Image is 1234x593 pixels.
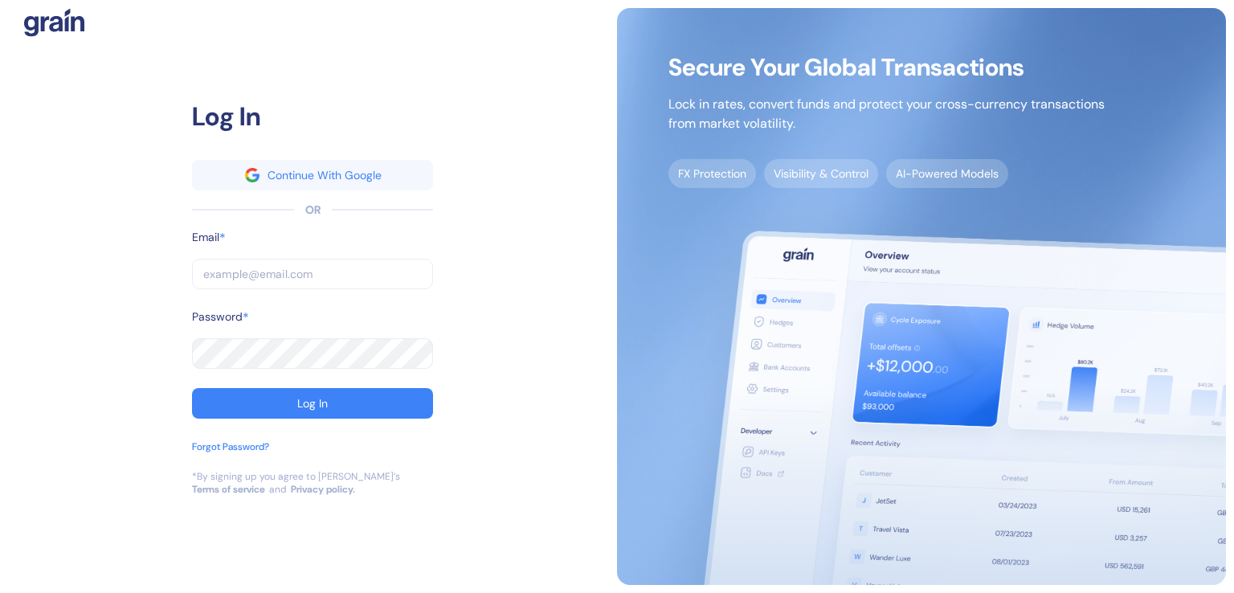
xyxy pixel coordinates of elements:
button: Forgot Password? [192,440,269,470]
div: Continue With Google [268,170,382,181]
span: AI-Powered Models [886,159,1008,188]
div: Forgot Password? [192,440,269,454]
label: Email [192,229,219,246]
span: FX Protection [668,159,756,188]
div: Log In [297,398,328,409]
img: google [245,168,259,182]
label: Password [192,309,243,325]
span: Secure Your Global Transactions [668,59,1105,76]
div: OR [305,202,321,219]
div: and [269,483,287,496]
input: example@email.com [192,259,433,289]
button: googleContinue With Google [192,160,433,190]
img: signup-main-image [617,8,1226,585]
p: Lock in rates, convert funds and protect your cross-currency transactions from market volatility. [668,95,1105,133]
div: Log In [192,97,433,136]
a: Privacy policy. [291,483,355,496]
span: Visibility & Control [764,159,878,188]
a: Terms of service [192,483,265,496]
img: logo [24,8,84,37]
div: *By signing up you agree to [PERSON_NAME]’s [192,470,400,483]
button: Log In [192,388,433,419]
